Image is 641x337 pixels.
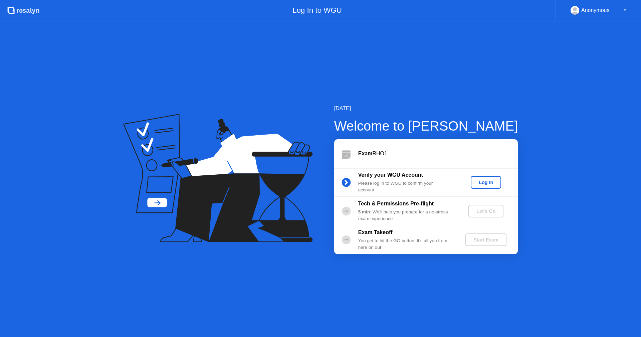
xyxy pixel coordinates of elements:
[334,116,518,136] div: Welcome to [PERSON_NAME]
[358,201,434,206] b: Tech & Permissions Pre-flight
[468,205,503,217] button: Let's Go
[334,105,518,113] div: [DATE]
[358,180,454,194] div: Please log in to WGU to confirm your account
[358,151,373,156] b: Exam
[468,237,504,242] div: Start Exam
[358,229,393,235] b: Exam Takeoff
[358,150,518,158] div: RHO1
[358,172,423,178] b: Verify your WGU Account
[473,180,498,185] div: Log In
[465,233,506,246] button: Start Exam
[581,6,610,15] div: Anonymous
[623,6,627,15] div: ▼
[471,176,501,189] button: Log In
[471,208,501,214] div: Let's Go
[358,209,370,214] b: 5 min
[358,237,454,251] div: You get to hit the GO button! It’s all you from here on out
[358,209,454,222] div: : We’ll help you prepare for a no-stress exam experience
